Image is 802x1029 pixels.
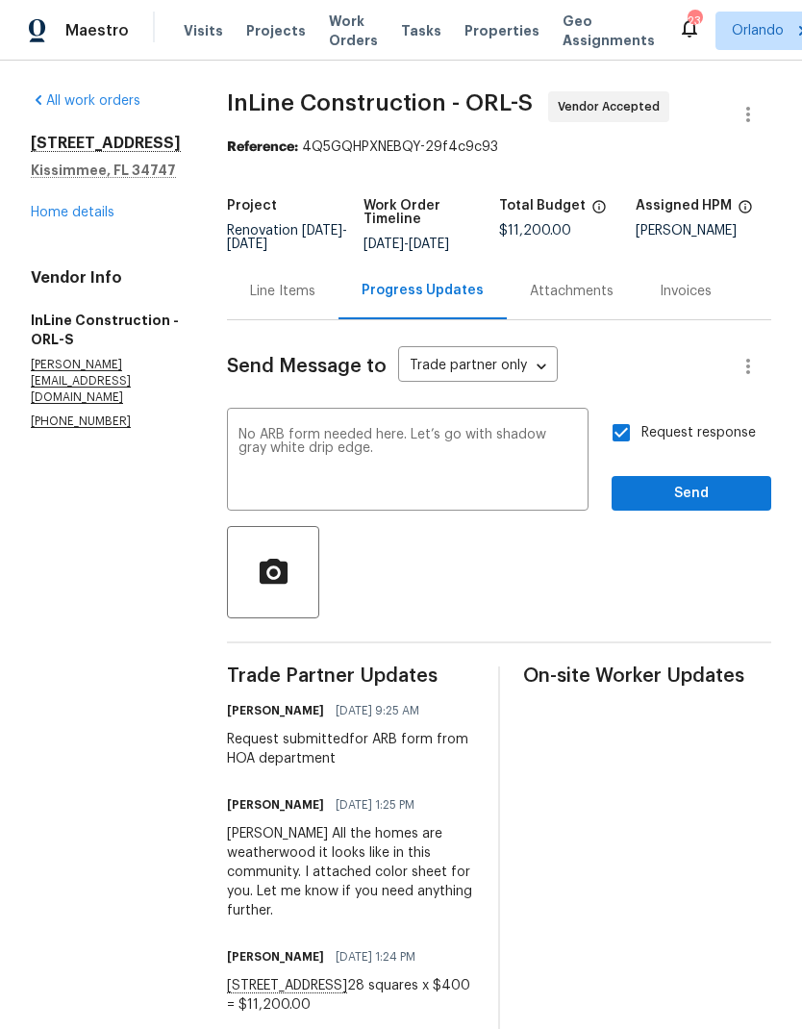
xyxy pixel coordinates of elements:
[227,140,298,154] b: Reference:
[660,282,712,301] div: Invoices
[227,238,267,251] span: [DATE]
[227,824,475,920] div: [PERSON_NAME] All the homes are weatherwood it looks like in this community. I attached color she...
[227,976,475,1015] div: 28 squares x $400 = $11,200.00
[227,701,324,720] h6: [PERSON_NAME]
[627,482,756,506] span: Send
[591,199,607,224] span: The total cost of line items that have been proposed by Opendoor. This sum includes line items th...
[398,351,558,383] div: Trade partner only
[65,21,129,40] span: Maestro
[738,199,753,224] span: The hpm assigned to this work order.
[184,21,223,40] span: Visits
[250,282,315,301] div: Line Items
[227,357,387,376] span: Send Message to
[530,282,614,301] div: Attachments
[227,795,324,815] h6: [PERSON_NAME]
[336,947,415,966] span: [DATE] 1:24 PM
[227,947,324,966] h6: [PERSON_NAME]
[401,24,441,38] span: Tasks
[227,730,475,768] div: Request submittedfor ARB form from HOA department
[363,238,449,251] span: -
[362,281,484,300] div: Progress Updates
[31,268,181,288] h4: Vendor Info
[636,224,772,238] div: [PERSON_NAME]
[227,91,533,114] span: InLine Construction - ORL-S
[563,12,655,50] span: Geo Assignments
[363,199,500,226] h5: Work Order Timeline
[499,224,571,238] span: $11,200.00
[227,138,771,157] div: 4Q5GQHPXNEBQY-29f4c9c93
[227,224,347,251] span: -
[246,21,306,40] span: Projects
[558,97,667,116] span: Vendor Accepted
[302,224,342,238] span: [DATE]
[499,199,586,213] h5: Total Budget
[409,238,449,251] span: [DATE]
[336,795,414,815] span: [DATE] 1:25 PM
[31,94,140,108] a: All work orders
[732,21,784,40] span: Orlando
[227,199,277,213] h5: Project
[612,476,771,512] button: Send
[31,206,114,219] a: Home details
[238,428,577,495] textarea: No ARB form needed here. Let’s go with shadow gray white drip edge.
[523,666,771,686] span: On-site Worker Updates
[688,12,701,31] div: 23
[464,21,539,40] span: Properties
[363,238,404,251] span: [DATE]
[329,12,378,50] span: Work Orders
[336,701,419,720] span: [DATE] 9:25 AM
[641,423,756,443] span: Request response
[227,666,475,686] span: Trade Partner Updates
[227,224,347,251] span: Renovation
[636,199,732,213] h5: Assigned HPM
[31,311,181,349] h5: InLine Construction - ORL-S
